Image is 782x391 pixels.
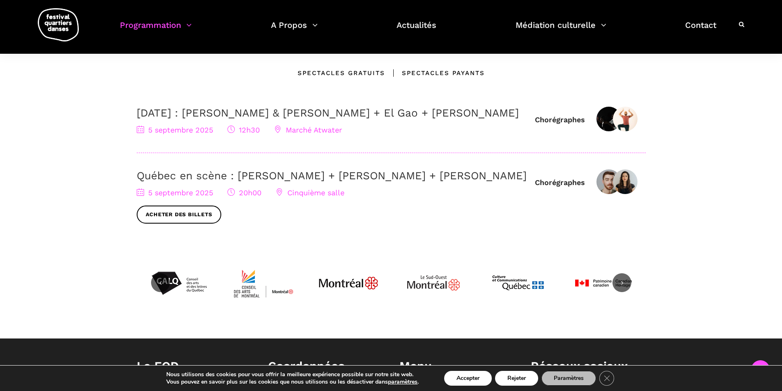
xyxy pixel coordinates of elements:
[268,359,383,373] h1: Coordonnées
[276,188,344,197] span: Cinquième salle
[137,126,213,134] span: 5 septembre 2025
[535,178,585,187] div: Chorégraphes
[137,107,519,119] a: [DATE] : [PERSON_NAME] & [PERSON_NAME] + El Gao + [PERSON_NAME]
[599,371,614,386] button: Close GDPR Cookie Banner
[271,18,318,42] a: A Propos
[399,359,514,373] h1: Menu
[166,371,419,378] p: Nous utilisons des cookies pour vous offrir la meilleure expérience possible sur notre site web.
[148,252,210,314] img: Calq_noir
[535,115,585,124] div: Chorégraphes
[596,107,621,131] img: Athena Lucie Assamba & Leah Danga
[137,359,252,373] h1: Le FQD
[227,126,260,134] span: 12h30
[120,18,192,42] a: Programmation
[227,188,261,197] span: 20h00
[495,371,538,386] button: Rejeter
[318,252,379,314] img: JPGnr_b
[541,371,596,386] button: Paramètres
[444,371,492,386] button: Accepter
[298,68,385,78] div: Spectacles gratuits
[397,18,436,42] a: Actualités
[38,8,79,41] img: logo-fqd-med
[596,169,621,194] img: Zachary Bastille
[166,378,419,386] p: Vous pouvez en savoir plus sur les cookies que nous utilisons ou les désactiver dans .
[487,252,549,314] img: mccq-3-3
[385,68,485,78] div: Spectacles Payants
[613,169,638,194] img: IMG01031-Edit
[531,359,646,373] h1: Réseaux sociaux
[137,206,221,224] a: Acheter des billets
[516,18,606,42] a: Médiation culturelle
[403,252,464,314] img: Logo_Mtl_Le_Sud-Ouest.svg_
[572,252,634,314] img: patrimoinecanadien-01_0-4
[388,378,417,386] button: paramètres
[685,18,716,42] a: Contact
[137,169,527,182] a: Québec en scène : [PERSON_NAME] + [PERSON_NAME] + [PERSON_NAME]
[613,107,638,131] img: Rameez Karim
[274,126,342,134] span: Marché Atwater
[137,188,213,197] span: 5 septembre 2025
[233,252,294,314] img: CMYK_Logo_CAMMontreal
